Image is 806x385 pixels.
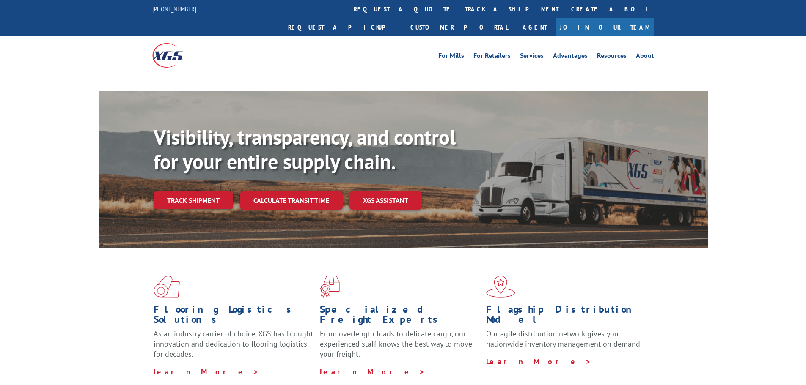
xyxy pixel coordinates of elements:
[520,52,544,62] a: Services
[282,18,404,36] a: Request a pickup
[486,304,646,329] h1: Flagship Distribution Model
[486,276,515,298] img: xgs-icon-flagship-distribution-model-red
[404,18,514,36] a: Customer Portal
[154,124,456,175] b: Visibility, transparency, and control for your entire supply chain.
[438,52,464,62] a: For Mills
[152,5,196,13] a: [PHONE_NUMBER]
[154,276,180,298] img: xgs-icon-total-supply-chain-intelligence-red
[320,329,480,366] p: From overlength loads to delicate cargo, our experienced staff knows the best way to move your fr...
[154,191,233,209] a: Track shipment
[553,52,588,62] a: Advantages
[486,329,642,349] span: Our agile distribution network gives you nationwide inventory management on demand.
[473,52,511,62] a: For Retailers
[154,367,259,377] a: Learn More >
[486,357,591,366] a: Learn More >
[240,191,343,210] a: Calculate transit time
[349,191,422,210] a: XGS ASSISTANT
[320,367,425,377] a: Learn More >
[154,304,314,329] h1: Flooring Logistics Solutions
[320,276,340,298] img: xgs-icon-focused-on-flooring-red
[636,52,654,62] a: About
[320,304,480,329] h1: Specialized Freight Experts
[154,329,313,359] span: As an industry carrier of choice, XGS has brought innovation and dedication to flooring logistics...
[597,52,627,62] a: Resources
[514,18,556,36] a: Agent
[556,18,654,36] a: Join Our Team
